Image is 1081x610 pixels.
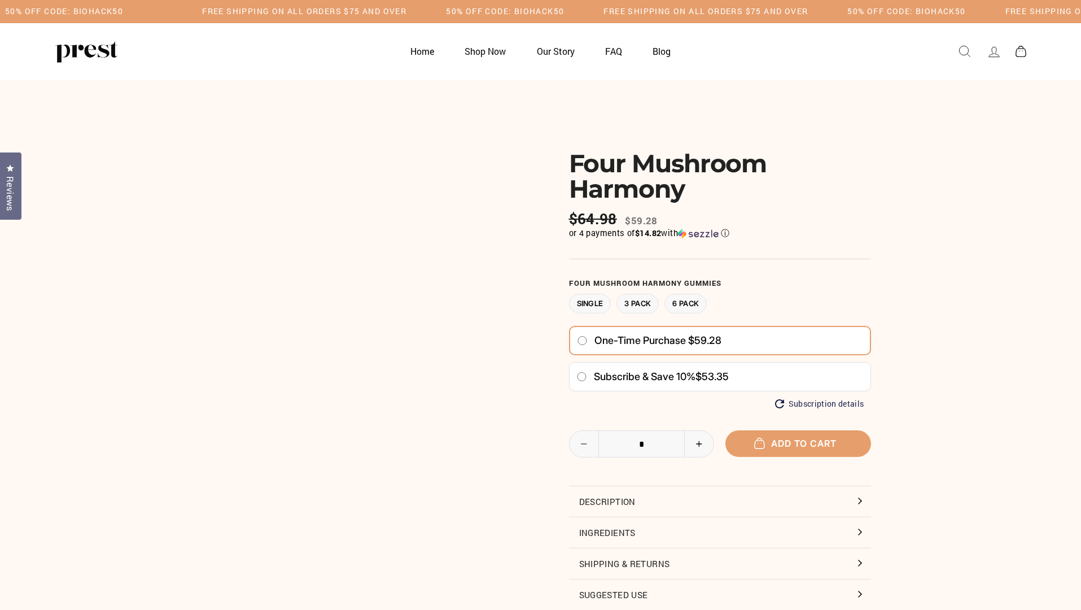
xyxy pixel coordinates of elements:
span: Add to cart [760,438,837,449]
h1: Four Mushroom Harmony [569,151,871,202]
span: Subscribe & save 10% [594,371,695,382]
button: Subscription details [775,399,864,409]
button: Add to cart [725,430,871,457]
input: One-time purchase $59.28 [577,336,588,345]
ul: Primary [396,40,685,62]
span: $53.35 [695,371,729,382]
button: Shipping & Returns [569,548,871,579]
h5: Free Shipping on all orders $75 and over [603,7,808,16]
label: Four Mushroom Harmony Gummies [569,279,871,288]
div: or 4 payments of$14.82withSezzle Click to learn more about Sezzle [569,228,871,239]
input: Subscribe & save 10%$53.35 [576,372,587,381]
input: quantity [570,431,714,458]
img: Sezzle [678,229,719,239]
div: or 4 payments of with [569,228,871,239]
span: $59.28 [625,214,657,227]
button: Ingredients [569,517,871,548]
span: One-time purchase $59.28 [594,334,721,347]
a: FAQ [591,40,636,62]
span: Reviews [3,176,17,211]
button: Increase item quantity by one [684,431,714,457]
a: Our Story [523,40,589,62]
h5: 50% OFF CODE: BIOHACK50 [847,7,965,16]
a: Shop Now [450,40,520,62]
h5: 50% OFF CODE: BIOHACK50 [5,7,123,16]
button: Description [569,486,871,517]
span: $64.98 [569,210,620,228]
label: 3 Pack [616,294,659,313]
h5: Free Shipping on all orders $75 and over [202,7,406,16]
span: $14.82 [635,228,661,238]
a: Home [396,40,448,62]
label: Single [569,294,611,313]
a: Blog [638,40,685,62]
h5: 50% OFF CODE: BIOHACK50 [446,7,564,16]
button: Reduce item quantity by one [570,431,599,457]
label: 6 Pack [664,294,707,313]
img: PREST ORGANICS [55,40,117,63]
span: Subscription details [789,399,864,409]
button: Suggested Use [569,579,871,610]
